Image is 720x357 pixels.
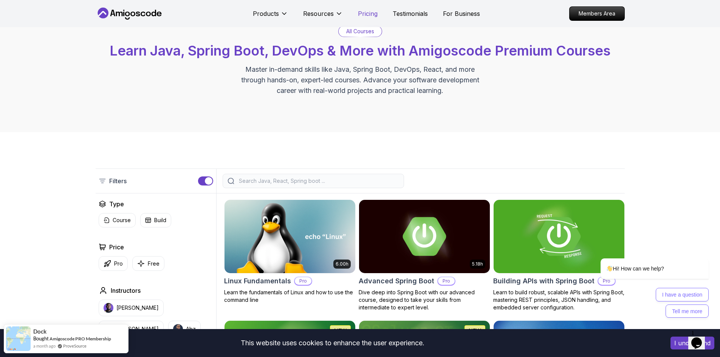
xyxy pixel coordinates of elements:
[224,276,291,286] h2: Linux Fundamentals
[358,9,378,18] a: Pricing
[346,28,374,35] p: All Courses
[334,327,347,335] p: NEW
[469,327,481,335] p: NEW
[438,277,455,285] p: Pro
[110,42,610,59] span: Learn Java, Spring Boot, DevOps & More with Amigoscode Premium Courses
[359,199,490,311] a: Advanced Spring Boot card5.18hAdvanced Spring BootProDive deep into Spring Boot with our advanced...
[493,289,625,311] p: Learn to build robust, scalable APIs with Spring Boot, mastering REST principles, JSON handling, ...
[670,337,714,349] button: Accept cookies
[225,200,355,273] img: Linux Fundamentals card
[359,276,434,286] h2: Advanced Spring Boot
[493,276,595,286] h2: Building APIs with Spring Boot
[576,190,712,323] iframe: chat widget
[493,199,625,311] a: Building APIs with Spring Boot card3.30hBuilding APIs with Spring BootProLearn to build robust, s...
[148,260,159,267] p: Free
[6,326,31,351] img: provesource social proof notification image
[472,261,483,267] p: 5.18h
[104,303,113,313] img: instructor img
[494,200,624,273] img: Building APIs with Spring Boot card
[50,336,111,342] a: Amigoscode PRO Membership
[569,6,625,21] a: Members Area
[186,325,196,333] p: Abz
[99,256,128,271] button: Pro
[33,335,49,342] span: Bought
[6,335,659,351] div: This website uses cookies to enhance the user experience.
[109,243,124,252] h2: Price
[113,216,131,224] p: Course
[443,9,480,18] a: For Business
[63,343,87,349] a: ProveSource
[224,289,356,304] p: Learn the fundamentals of Linux and how to use the command line
[116,304,159,312] p: [PERSON_NAME]
[570,7,624,20] p: Members Area
[99,213,136,227] button: Course
[116,325,159,333] p: [PERSON_NAME]
[109,199,124,209] h2: Type
[33,343,56,349] span: a month ago
[154,216,166,224] p: Build
[688,327,712,349] iframe: chat widget
[233,64,487,96] p: Master in-demand skills like Java, Spring Boot, DevOps, React, and more through hands-on, expert-...
[173,324,183,334] img: instructor img
[99,300,164,316] button: instructor img[PERSON_NAME]
[168,321,201,337] button: instructor imgAbz
[295,277,311,285] p: Pro
[253,9,288,24] button: Products
[303,9,343,24] button: Resources
[99,321,164,337] button: instructor img[PERSON_NAME]
[303,9,334,18] p: Resources
[237,177,399,185] input: Search Java, React, Spring boot ...
[132,256,164,271] button: Free
[224,199,356,304] a: Linux Fundamentals card6.00hLinux FundamentalsProLearn the fundamentals of Linux and how to use t...
[114,260,123,267] p: Pro
[393,9,428,18] a: Testimonials
[359,200,490,273] img: Advanced Spring Boot card
[336,261,348,267] p: 6.00h
[359,289,490,311] p: Dive deep into Spring Boot with our advanced course, designed to take your skills from intermedia...
[140,213,171,227] button: Build
[111,286,141,295] h2: Instructors
[33,328,46,335] span: Dock
[109,176,127,185] p: Filters
[253,9,279,18] p: Products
